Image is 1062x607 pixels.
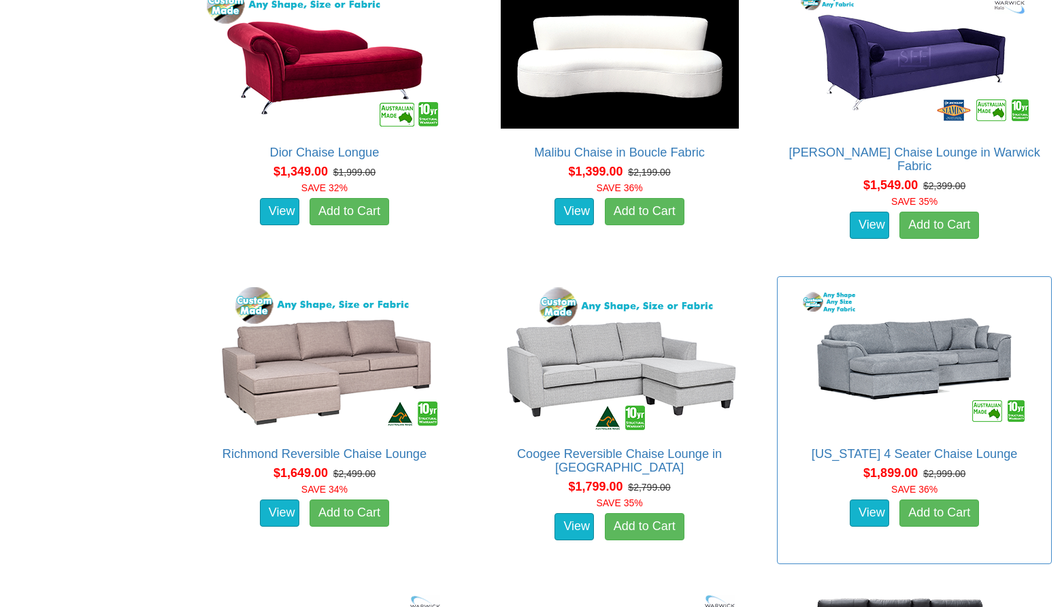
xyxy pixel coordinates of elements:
[273,165,328,178] span: $1,349.00
[596,497,642,508] font: SAVE 35%
[812,447,1018,461] a: [US_STATE] 4 Seater Chaise Lounge
[568,480,623,493] span: $1,799.00
[605,198,684,225] a: Add to Cart
[260,198,299,225] a: View
[310,198,389,225] a: Add to Cart
[792,284,1037,433] img: Texas 4 Seater Chaise Lounge
[301,484,348,495] font: SAVE 34%
[891,196,937,207] font: SAVE 35%
[899,212,979,239] a: Add to Cart
[899,499,979,527] a: Add to Cart
[270,146,380,159] a: Dior Chaise Longue
[923,180,965,191] del: $2,399.00
[789,146,1040,173] a: [PERSON_NAME] Chaise Lounge in Warwick Fabric
[260,499,299,527] a: View
[850,499,889,527] a: View
[310,499,389,527] a: Add to Cart
[554,198,594,225] a: View
[628,167,670,178] del: $2,199.00
[301,182,348,193] font: SAVE 32%
[850,212,889,239] a: View
[202,284,447,433] img: Richmond Reversible Chaise Lounge
[554,513,594,540] a: View
[596,182,642,193] font: SAVE 36%
[568,165,623,178] span: $1,399.00
[863,466,918,480] span: $1,899.00
[863,178,918,192] span: $1,549.00
[333,468,376,479] del: $2,499.00
[891,484,937,495] font: SAVE 36%
[517,447,722,474] a: Coogee Reversible Chaise Lounge in [GEOGRAPHIC_DATA]
[222,447,427,461] a: Richmond Reversible Chaise Lounge
[628,482,670,493] del: $2,799.00
[923,468,965,479] del: $2,999.00
[605,513,684,540] a: Add to Cart
[273,466,328,480] span: $1,649.00
[497,284,742,433] img: Coogee Reversible Chaise Lounge in Fabric
[333,167,376,178] del: $1,999.00
[534,146,705,159] a: Malibu Chaise in Boucle Fabric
